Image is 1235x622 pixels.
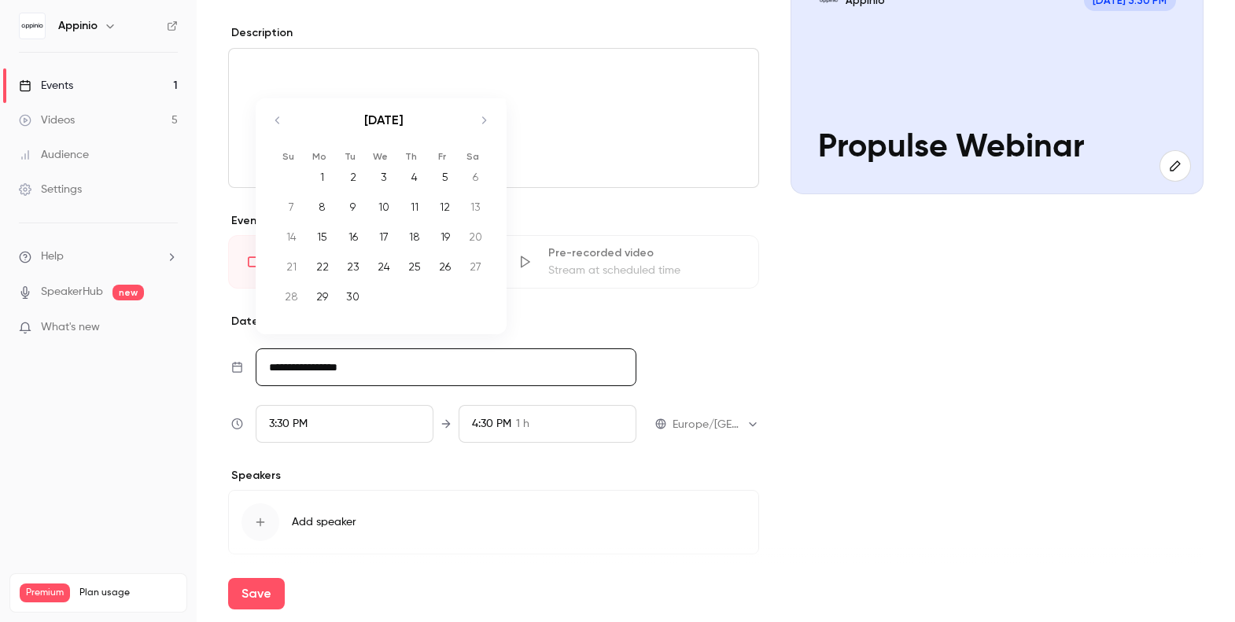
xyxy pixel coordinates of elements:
[228,48,759,188] section: description
[368,252,399,282] td: Wednesday, September 24, 2025
[228,25,293,41] label: Description
[307,162,337,192] td: Monday, September 1, 2025
[20,583,70,602] span: Premium
[112,285,144,300] span: new
[307,252,337,282] td: Monday, September 22, 2025
[368,222,399,252] td: Wednesday, September 17, 2025
[429,192,460,222] td: Friday, September 12, 2025
[399,252,429,282] td: Thursday, September 25, 2025
[463,255,488,278] div: 27
[41,319,100,336] span: What's new
[673,417,759,432] div: Europe/[GEOGRAPHIC_DATA]
[256,98,506,327] div: Calendar
[402,225,426,248] div: 18
[371,255,396,278] div: 24
[337,282,368,311] td: Tuesday, September 30, 2025
[228,213,759,229] p: Event type
[399,162,429,192] td: Thursday, September 4, 2025
[345,151,356,162] small: Tu
[276,192,307,222] td: Sunday, September 7, 2025
[337,162,368,192] td: Tuesday, September 2, 2025
[279,255,304,278] div: 21
[276,252,307,282] td: Sunday, September 21, 2025
[19,78,73,94] div: Events
[405,151,417,162] small: Th
[307,282,337,311] td: Monday, September 29, 2025
[433,255,457,278] div: 26
[516,416,529,432] span: 1 h
[341,165,365,189] div: 2
[276,282,307,311] td: Sunday, September 28, 2025
[159,321,178,335] iframe: Noticeable Trigger
[371,165,396,189] div: 3
[337,252,368,282] td: Tuesday, September 23, 2025
[282,151,294,162] small: Su
[368,162,399,192] td: Wednesday, September 3, 2025
[438,151,446,162] small: Fr
[341,255,365,278] div: 23
[310,285,334,308] div: 29
[399,222,429,252] td: Thursday, September 18, 2025
[429,162,460,192] td: Friday, September 5, 2025
[20,13,45,39] img: Appinio
[58,18,98,34] h6: Appinio
[256,405,433,443] div: From
[337,222,368,252] td: Tuesday, September 16, 2025
[466,151,479,162] small: Sa
[402,165,426,189] div: 4
[364,112,404,127] strong: [DATE]
[229,49,758,187] div: editor
[402,255,426,278] div: 25
[373,151,388,162] small: We
[433,195,457,219] div: 12
[818,129,1175,167] p: Propulse Webinar
[548,263,740,278] div: Stream at scheduled time
[548,245,740,261] div: Pre-recorded video
[79,587,177,599] span: Plan usage
[312,151,326,162] small: Mo
[460,252,491,282] td: Saturday, September 27, 2025
[228,314,759,329] p: Date and time
[463,165,488,189] div: 6
[371,225,396,248] div: 17
[371,195,396,219] div: 10
[228,235,491,289] div: LiveGo live at scheduled time
[463,195,488,219] div: 13
[279,225,304,248] div: 14
[341,195,365,219] div: 9
[307,222,337,252] td: Monday, September 15, 2025
[310,225,334,248] div: 15
[292,514,356,530] span: Add speaker
[399,192,429,222] td: Thursday, September 11, 2025
[19,147,89,163] div: Audience
[279,285,304,308] div: 28
[433,165,457,189] div: 5
[459,405,636,443] div: To
[429,222,460,252] td: Friday, September 19, 2025
[256,348,636,386] input: Tue, Feb 17, 2026
[433,225,457,248] div: 19
[429,252,460,282] td: Friday, September 26, 2025
[19,182,82,197] div: Settings
[341,285,365,308] div: 30
[276,222,307,252] td: Sunday, September 14, 2025
[463,225,488,248] div: 20
[472,418,511,429] span: 4:30 PM
[19,112,75,128] div: Videos
[310,255,334,278] div: 22
[402,195,426,219] div: 11
[337,192,368,222] td: Tuesday, September 9, 2025
[460,222,491,252] td: Saturday, September 20, 2025
[228,578,285,609] button: Save
[460,162,491,192] td: Saturday, September 6, 2025
[19,248,178,265] li: help-dropdown-opener
[310,165,334,189] div: 1
[341,225,365,248] div: 16
[269,418,308,429] span: 3:30 PM
[368,192,399,222] td: Wednesday, September 10, 2025
[279,195,304,219] div: 7
[41,284,103,300] a: SpeakerHub
[310,195,334,219] div: 8
[41,248,64,265] span: Help
[497,235,760,289] div: Pre-recorded videoStream at scheduled time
